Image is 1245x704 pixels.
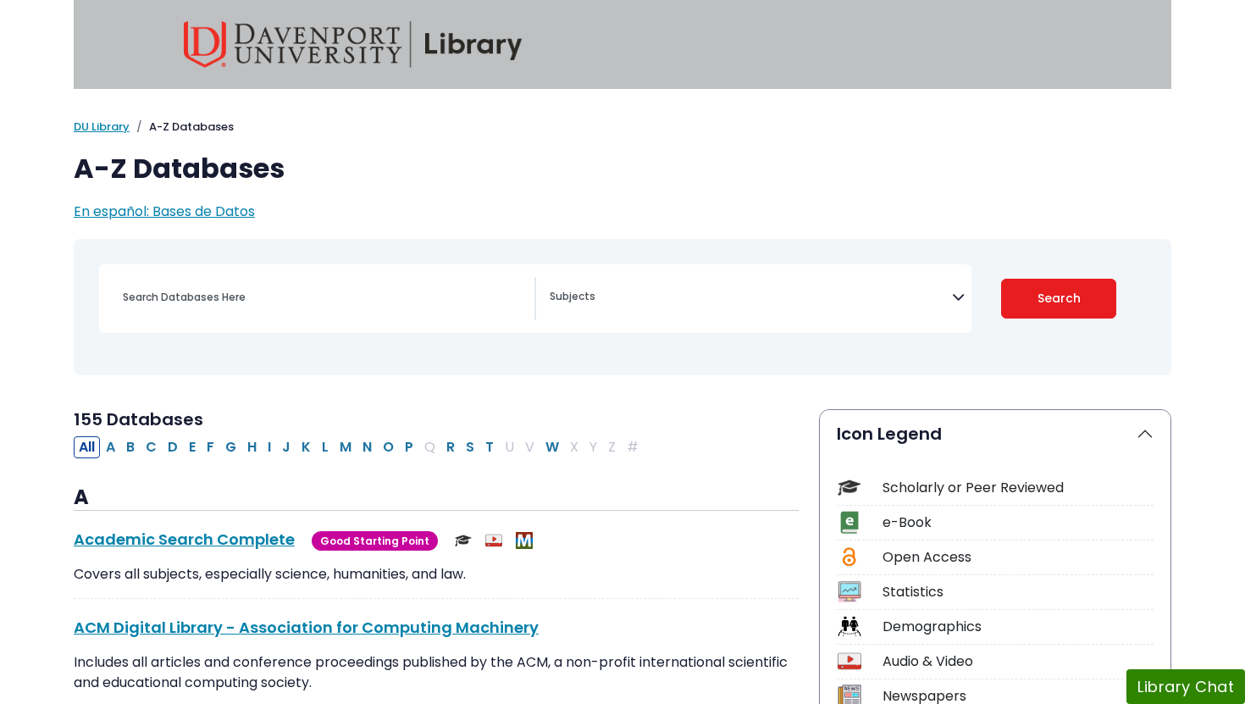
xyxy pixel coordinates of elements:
div: Alpha-list to filter by first letter of database name [74,436,645,456]
button: Filter Results P [400,436,418,458]
img: Scholarly or Peer Reviewed [455,532,472,549]
div: Demographics [883,617,1154,637]
a: DU Library [74,119,130,135]
textarea: Search [550,291,952,305]
div: Scholarly or Peer Reviewed [883,478,1154,498]
div: Statistics [883,582,1154,602]
button: Filter Results W [540,436,564,458]
button: Filter Results T [480,436,499,458]
button: Filter Results S [461,436,479,458]
img: Icon Scholarly or Peer Reviewed [838,476,860,499]
span: Good Starting Point [312,531,438,551]
button: Filter Results N [357,436,377,458]
button: Filter Results L [317,436,334,458]
button: Filter Results M [335,436,357,458]
button: Filter Results B [121,436,140,458]
img: Icon Demographics [838,615,860,638]
button: Filter Results O [378,436,399,458]
input: Search database by title or keyword [113,285,534,309]
button: Filter Results I [263,436,276,458]
li: A-Z Databases [130,119,234,136]
img: Icon e-Book [838,511,860,534]
button: Library Chat [1126,669,1245,704]
button: Filter Results H [242,436,262,458]
button: Filter Results R [441,436,460,458]
a: En español: Bases de Datos [74,202,255,221]
button: All [74,436,100,458]
div: Audio & Video [883,651,1154,672]
h3: A [74,485,799,511]
button: Filter Results G [220,436,241,458]
button: Filter Results K [296,436,316,458]
img: Icon Audio & Video [838,650,860,673]
button: Filter Results J [277,436,296,458]
button: Filter Results E [184,436,201,458]
button: Icon Legend [820,410,1170,457]
button: Filter Results A [101,436,120,458]
button: Filter Results C [141,436,162,458]
p: Covers all subjects, especially science, humanities, and law. [74,564,799,585]
nav: Search filters [74,239,1171,375]
img: MeL (Michigan electronic Library) [516,532,533,549]
img: Icon Statistics [838,580,860,603]
nav: breadcrumb [74,119,1171,136]
div: Open Access [883,547,1154,568]
a: Academic Search Complete [74,529,295,550]
a: ACM Digital Library - Association for Computing Machinery [74,617,539,638]
img: Davenport University Library [184,21,523,68]
button: Filter Results F [202,436,219,458]
img: Icon Open Access [838,546,860,568]
button: Filter Results D [163,436,183,458]
span: 155 Databases [74,407,203,431]
button: Submit for Search Results [1001,279,1117,319]
img: Audio & Video [485,532,502,549]
h1: A-Z Databases [74,152,1171,185]
div: e-Book [883,513,1154,533]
